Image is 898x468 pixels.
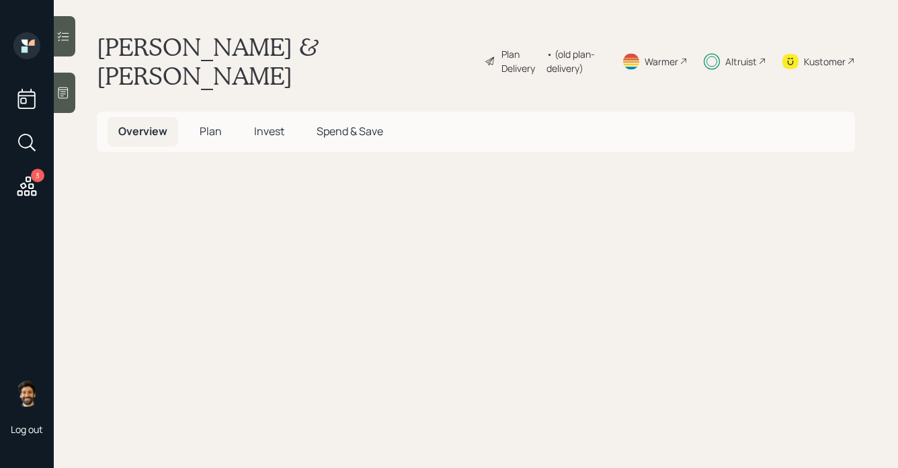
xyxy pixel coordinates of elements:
img: eric-schwartz-headshot.png [13,380,40,407]
div: Plan Delivery [501,47,540,75]
span: Spend & Save [317,124,383,139]
div: Altruist [725,54,757,69]
div: • (old plan-delivery) [546,47,606,75]
span: Overview [118,124,167,139]
div: Log out [11,423,43,436]
span: Plan [200,124,222,139]
div: Kustomer [804,54,846,69]
div: 3 [31,169,44,182]
div: Warmer [645,54,678,69]
h1: [PERSON_NAME] & [PERSON_NAME] [97,32,474,90]
span: Invest [254,124,284,139]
